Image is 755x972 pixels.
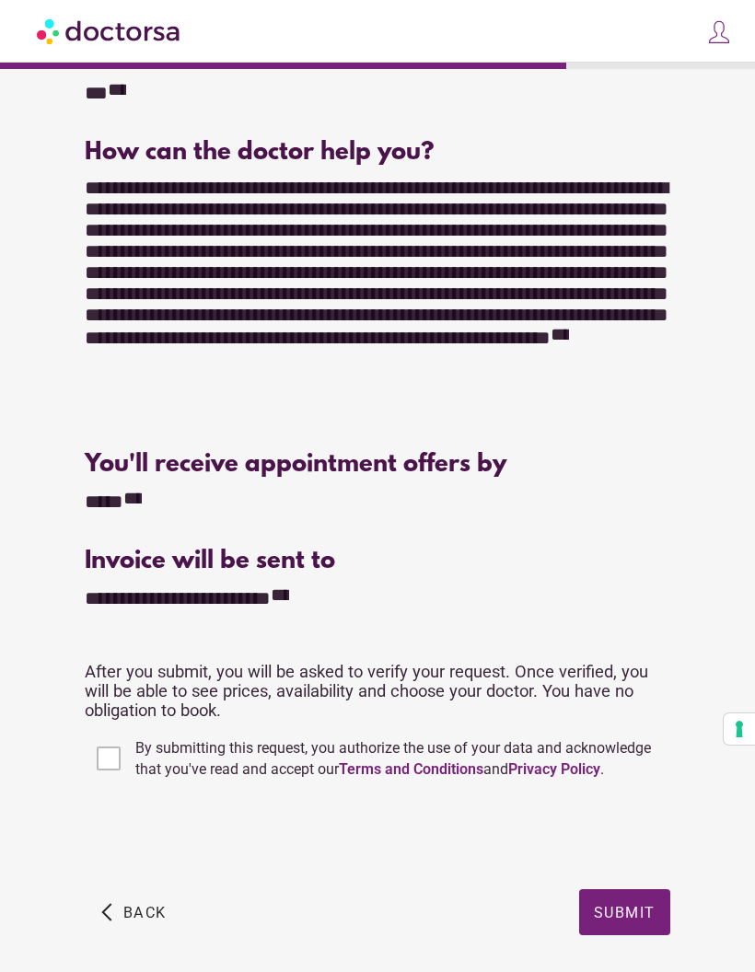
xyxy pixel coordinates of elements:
img: icons8-customer-100.png [706,19,732,45]
span: By submitting this request, you authorize the use of your data and acknowledge that you've read a... [135,739,651,778]
span: Submit [594,903,656,920]
iframe: reCAPTCHA [85,799,365,871]
div: You'll receive appointment offers by [85,451,669,480]
a: Privacy Policy [508,760,600,778]
span: Back [123,903,167,920]
button: Your consent preferences for tracking technologies [724,713,755,745]
div: How can the doctor help you? [85,139,669,168]
button: Submit [579,889,670,935]
a: Terms and Conditions [339,760,483,778]
div: Invoice will be sent to [85,548,669,576]
p: After you submit, you will be asked to verify your request. Once verified, you will be able to se... [85,662,669,720]
img: Doctorsa.com [37,10,182,52]
button: arrow_back_ios Back [94,889,174,935]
